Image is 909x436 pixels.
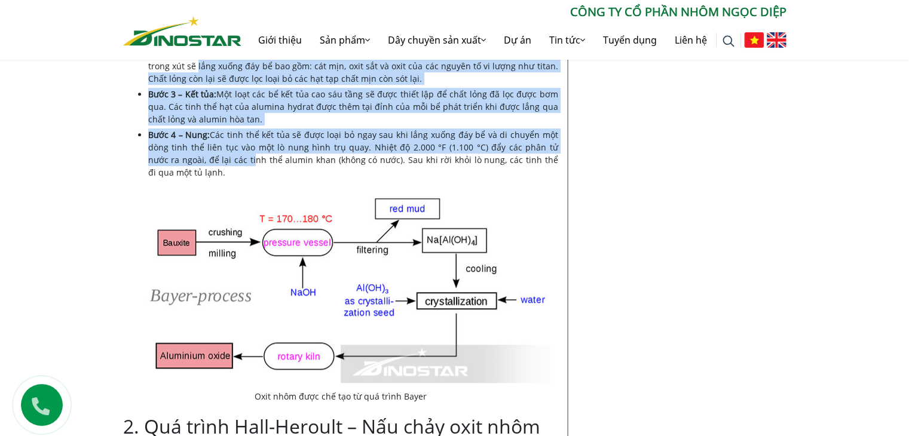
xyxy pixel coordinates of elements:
li: Bùn được bơm vào bể lắng, các tạp chất (được gọi là “bùn đỏ”) không hòa tan trong xút sẽ lắng xuố... [148,47,558,85]
li: Các tinh thể kết tủa sẽ được loại bỏ ngay sau khi lắng xuống đáy bể và di chuyển một dòng tinh th... [148,128,558,179]
strong: Bước 3 – Kết tủa: [148,88,217,100]
a: Tin tức [540,21,594,59]
a: Dự án [495,21,540,59]
img: Nhôm Dinostar [123,16,241,46]
img: English [767,32,786,48]
strong: Bước 4 – Nung: [148,129,210,140]
img: search [723,35,734,47]
img: Oxit nhôm được chế tạo từ quá trình Bayer [131,188,550,383]
p: CÔNG TY CỔ PHẦN NHÔM NGỌC DIỆP [241,3,786,21]
a: Sản phẩm [311,21,379,59]
img: Tiếng Việt [744,32,764,48]
a: Dây chuyền sản xuất [379,21,495,59]
figcaption: Oxit nhôm được chế tạo từ quá trình Bayer [131,390,550,403]
a: Giới thiệu [249,21,311,59]
li: Một loạt các bể kết tủa cao sáu tầng sẽ được thiết lập để chất lỏng đã lọc được bơm qua. Các tinh... [148,88,558,125]
a: Tuyển dụng [594,21,666,59]
a: Liên hệ [666,21,716,59]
